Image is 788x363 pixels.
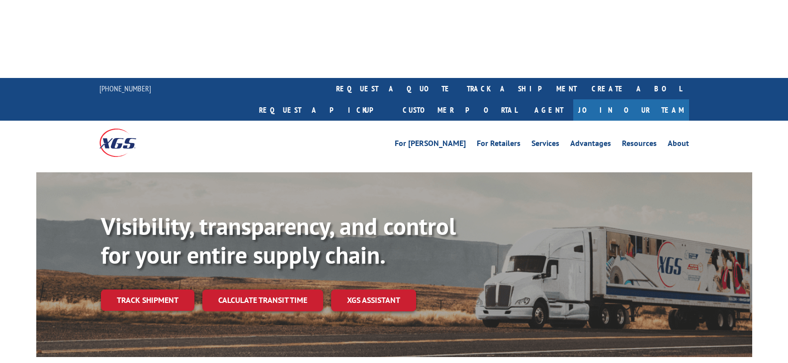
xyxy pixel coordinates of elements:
[668,140,689,150] a: About
[101,211,456,270] b: Visibility, transparency, and control for your entire supply chain.
[99,83,151,93] a: [PHONE_NUMBER]
[252,99,395,121] a: Request a pickup
[477,140,521,150] a: For Retailers
[331,290,416,311] a: XGS ASSISTANT
[570,140,611,150] a: Advantages
[525,99,573,121] a: Agent
[329,78,459,99] a: request a quote
[395,99,525,121] a: Customer Portal
[573,99,689,121] a: Join Our Team
[395,140,466,150] a: For [PERSON_NAME]
[202,290,323,311] a: Calculate transit time
[622,140,657,150] a: Resources
[101,290,194,310] a: Track shipment
[531,140,559,150] a: Services
[584,78,689,99] a: Create a BOL
[459,78,584,99] a: track a shipment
